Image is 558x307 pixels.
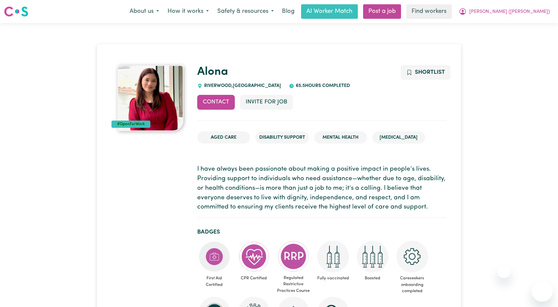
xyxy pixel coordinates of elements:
[314,131,367,144] li: Mental Health
[111,65,189,131] a: Alona's profile picture'#OpenForWork
[197,165,447,212] p: I have always been passionate about making a positive impact in people’s lives. Providing support...
[363,4,401,19] a: Post a job
[4,4,28,19] a: Careseekers logo
[396,241,428,272] img: CS Academy: Careseekers Onboarding course completed
[317,241,349,272] img: Care and support worker has received 2 doses of COVID-19 vaccine
[117,65,183,131] img: Alona
[532,281,553,302] iframe: Button to launch messaging window
[111,121,150,128] div: #OpenForWork
[301,4,358,19] a: AI Worker Match
[197,229,447,236] h2: Badges
[125,5,163,18] button: About us
[372,131,425,144] li: [MEDICAL_DATA]
[4,6,28,17] img: Careseekers logo
[415,70,445,75] span: Shortlist
[197,131,250,144] li: Aged Care
[202,83,281,88] span: RIVERWOOD , [GEOGRAPHIC_DATA]
[276,272,311,296] span: Regulated Restrictive Practices Course
[255,131,309,144] li: Disability Support
[401,65,450,80] button: Add to shortlist
[356,272,390,284] span: Boosted
[406,4,452,19] a: Find workers
[278,241,309,272] img: CS Academy: Regulated Restrictive Practices course completed
[199,241,230,272] img: Care and support worker has completed First Aid Certification
[316,272,350,284] span: Fully vaccinated
[238,241,270,272] img: Care and support worker has completed CPR Certification
[213,5,278,18] button: Safety & resources
[395,272,429,297] span: Careseekers onboarding completed
[469,8,550,15] span: [PERSON_NAME] ([PERSON_NAME])
[278,4,298,19] a: Blog
[197,66,228,78] a: Alona
[497,265,511,278] iframe: Close message
[237,272,271,284] span: CPR Certified
[197,272,232,290] span: First Aid Certified
[240,95,293,109] button: Invite for Job
[294,83,350,88] span: 65.5 hours completed
[197,95,235,109] button: Contact
[454,5,554,18] button: My Account
[357,241,388,272] img: Care and support worker has received booster dose of COVID-19 vaccination
[163,5,213,18] button: How it works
